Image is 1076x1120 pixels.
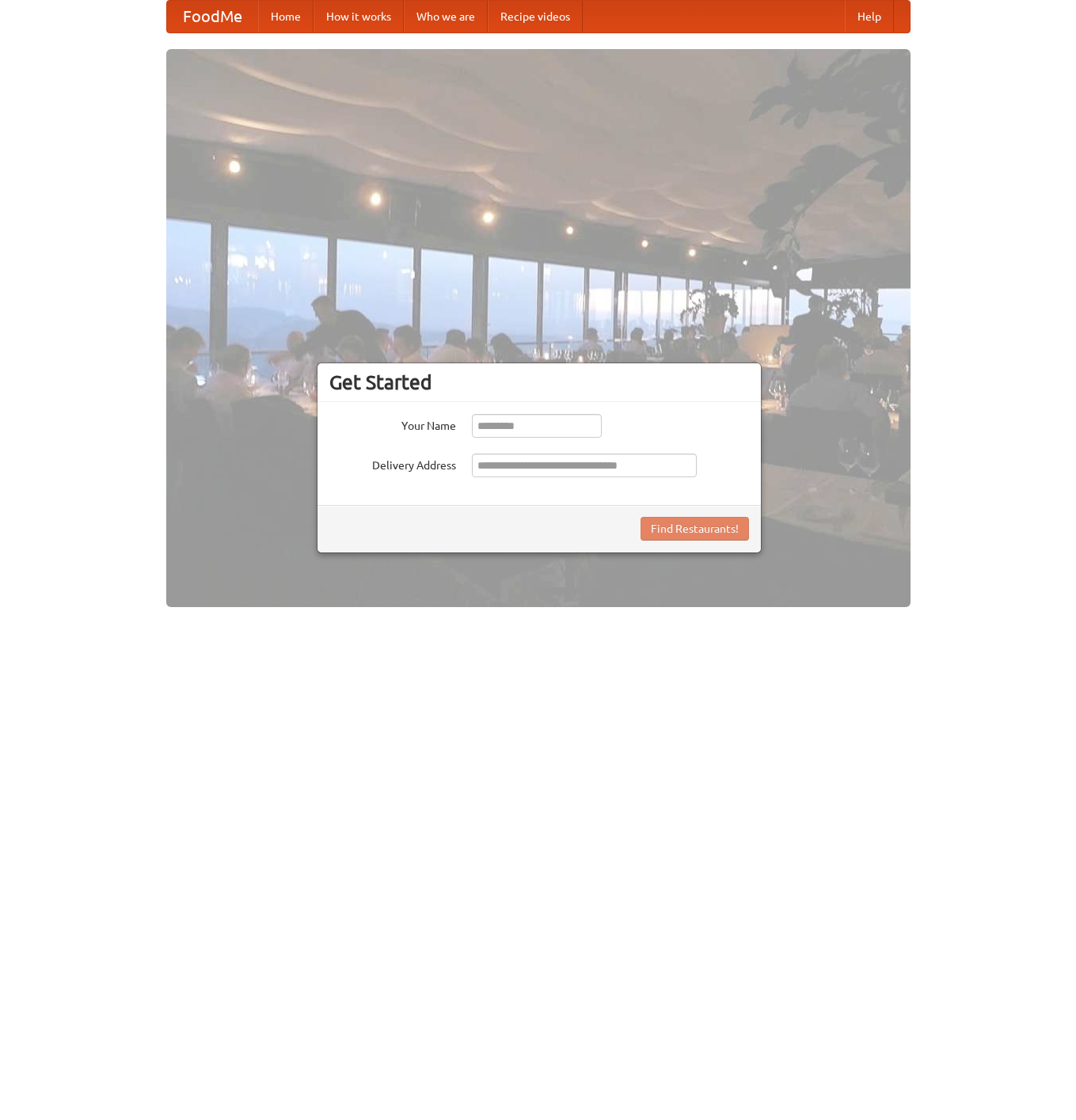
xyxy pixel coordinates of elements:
[329,414,456,434] label: Your Name
[488,1,583,32] a: Recipe videos
[845,1,894,32] a: Help
[314,1,404,32] a: How it works
[404,1,488,32] a: Who we are
[258,1,314,32] a: Home
[329,370,749,394] h3: Get Started
[641,517,749,541] button: Find Restaurants!
[329,454,456,473] label: Delivery Address
[167,1,258,32] a: FoodMe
